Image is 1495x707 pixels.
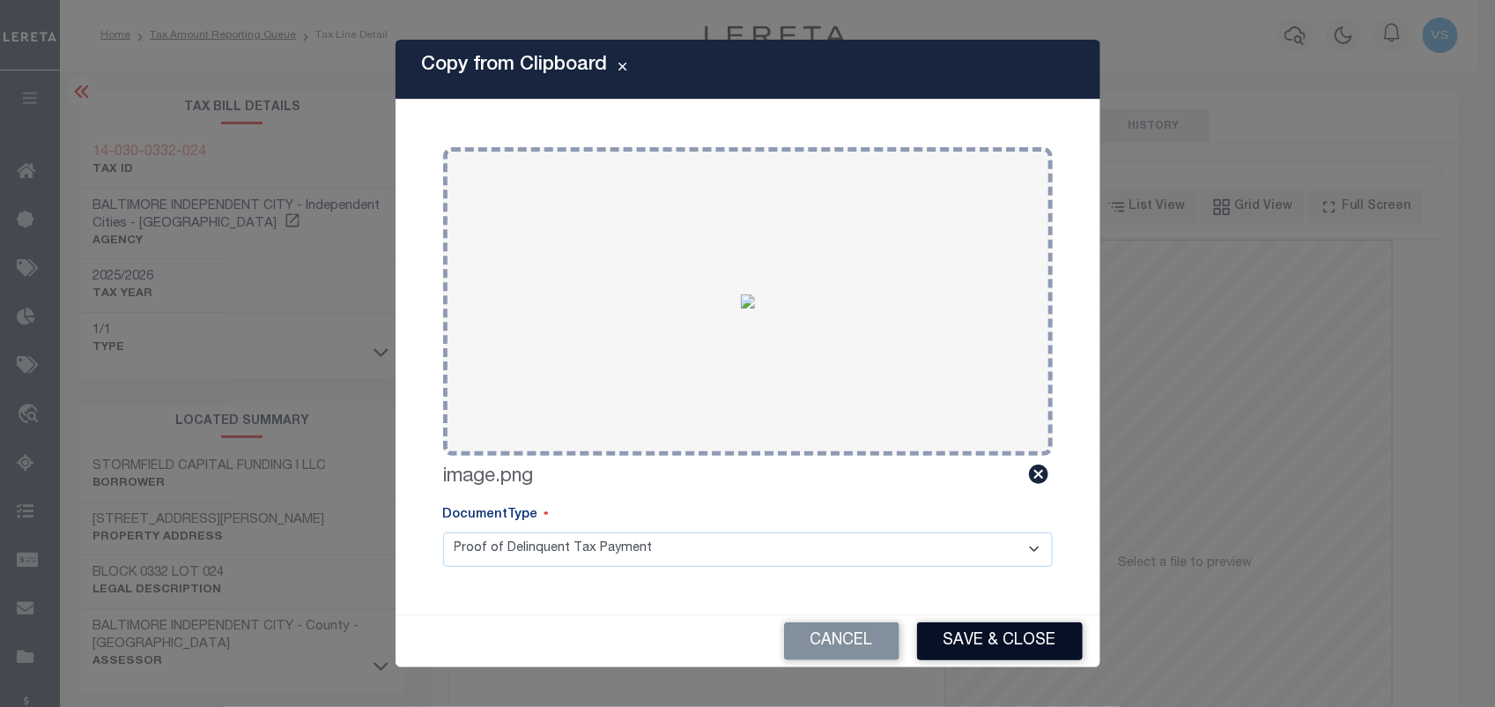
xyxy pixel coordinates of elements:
[443,463,534,492] label: image.png
[917,622,1083,660] button: Save & Close
[422,54,608,77] h5: Copy from Clipboard
[443,506,549,525] label: DocumentType
[608,59,639,80] button: Close
[741,294,755,309] img: b74f007b-a133-4442-bf9e-7c56905baf9d
[784,622,899,660] button: Cancel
